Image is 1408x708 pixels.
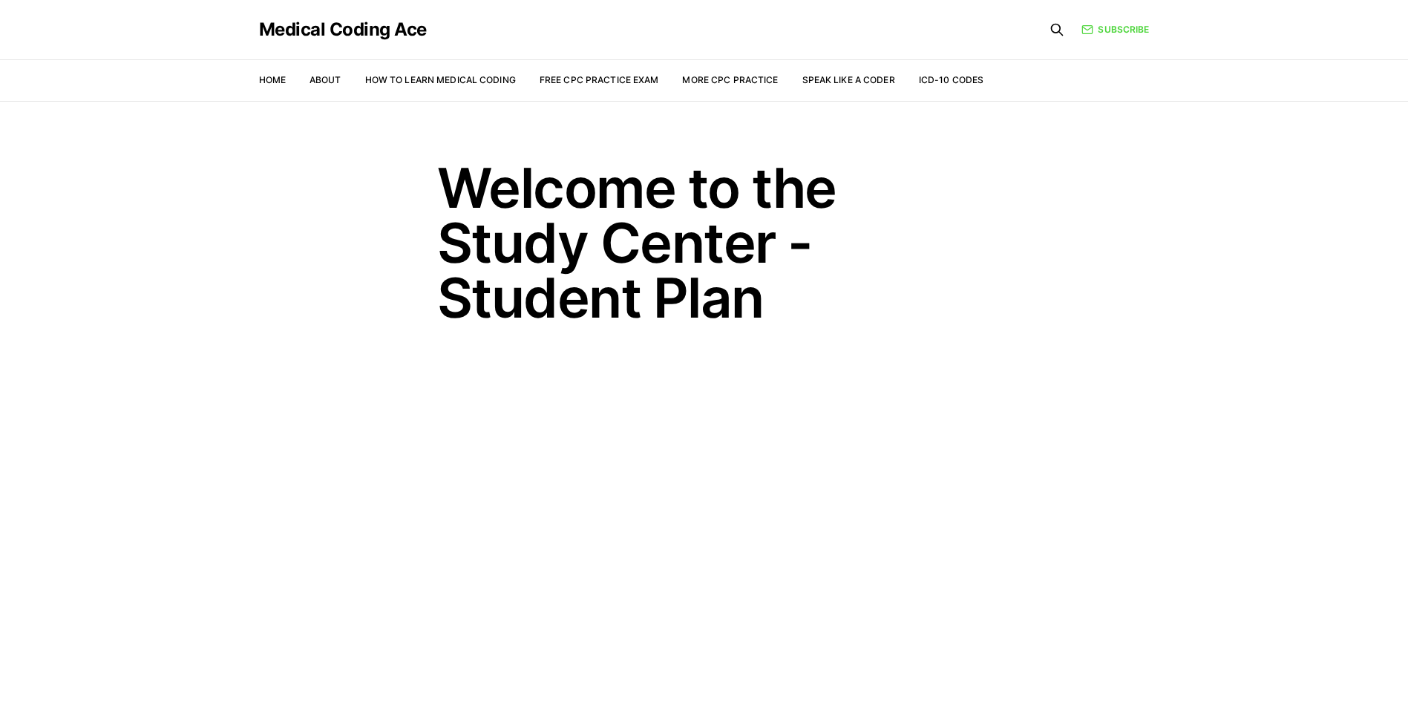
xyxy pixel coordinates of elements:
[802,74,895,85] a: Speak Like a Coder
[540,74,659,85] a: Free CPC Practice Exam
[259,21,427,39] a: Medical Coding Ace
[437,160,972,325] h1: Welcome to the Study Center - Student Plan
[365,74,516,85] a: How to Learn Medical Coding
[1081,23,1149,36] a: Subscribe
[682,74,778,85] a: More CPC Practice
[919,74,983,85] a: ICD-10 Codes
[310,74,341,85] a: About
[259,74,286,85] a: Home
